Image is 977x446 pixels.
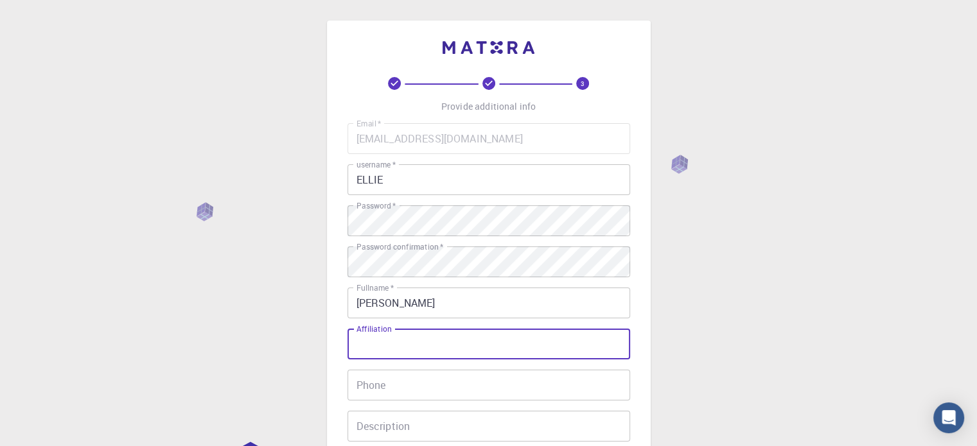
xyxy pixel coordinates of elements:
[356,323,391,334] label: Affiliation
[356,118,381,129] label: Email
[356,200,396,211] label: Password
[356,159,396,170] label: username
[356,282,394,293] label: Fullname
[581,79,585,88] text: 3
[441,100,536,113] p: Provide additional info
[933,402,964,433] div: Open Intercom Messenger
[356,241,443,252] label: Password confirmation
